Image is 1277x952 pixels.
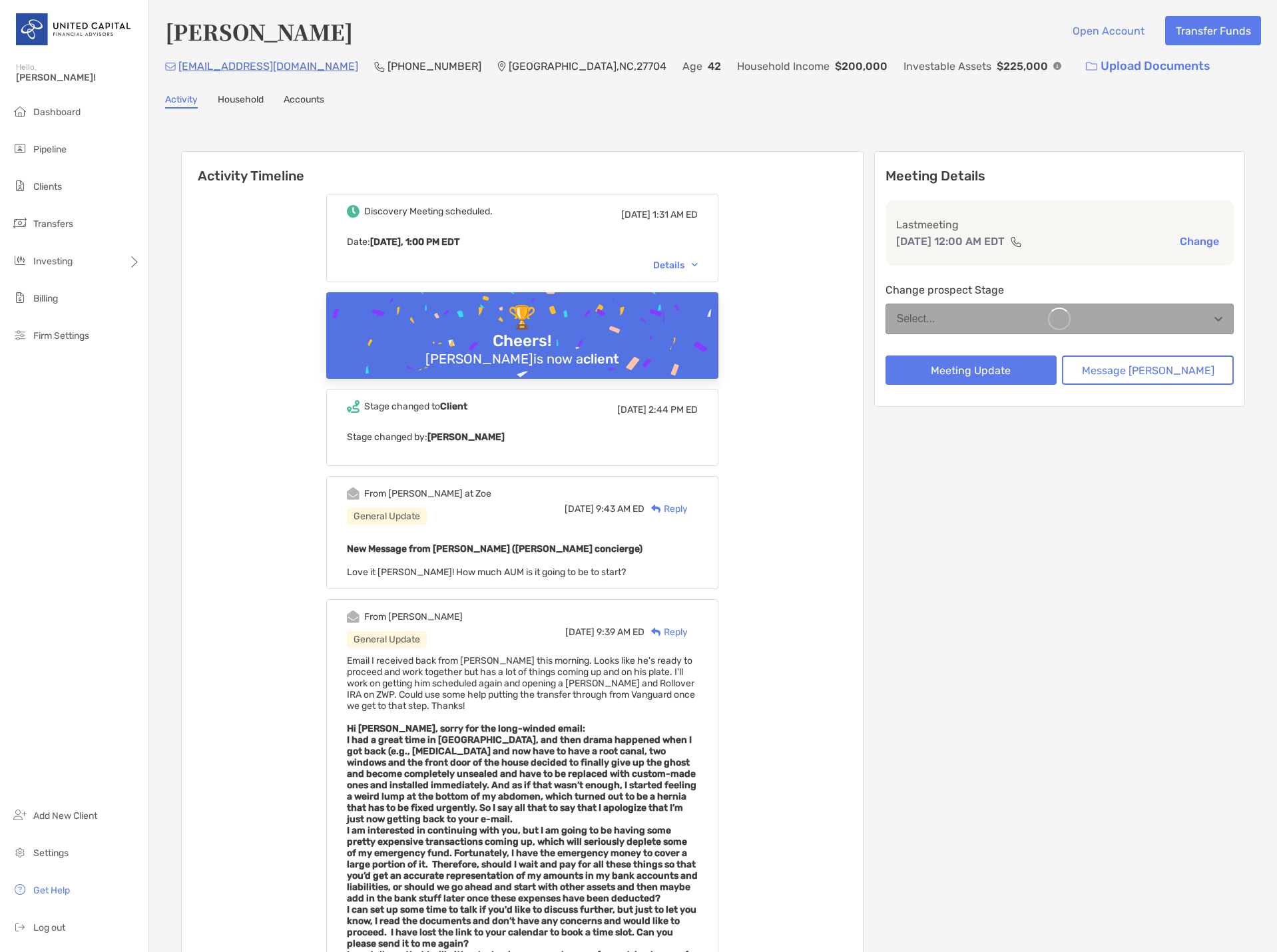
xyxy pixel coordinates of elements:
span: 9:39 AM ED [597,626,644,638]
img: logout icon [12,919,28,935]
button: Meeting Update [886,356,1057,385]
div: From [PERSON_NAME] [364,611,463,622]
img: button icon [1086,62,1097,71]
img: Email Icon [165,63,176,71]
div: Stage changed to [364,401,467,412]
p: [PHONE_NUMBER] [387,58,481,75]
img: Event icon [347,487,360,500]
span: Dashboard [33,107,81,118]
img: settings icon [12,844,28,860]
img: firm-settings icon [12,327,28,343]
img: transfers icon [12,215,28,231]
img: Reply icon [651,505,661,513]
span: [DATE] [565,626,595,638]
img: Phone Icon [374,61,385,72]
strong: I am interested in continuing with you, but I am going to be having some pretty expensive transac... [347,825,698,904]
img: pipeline icon [12,140,28,156]
b: New Message from [PERSON_NAME] ([PERSON_NAME] concierge) [347,543,642,555]
a: Household [218,94,264,109]
span: Firm Settings [33,330,89,342]
a: Accounts [284,94,324,109]
a: Upload Documents [1077,52,1219,81]
span: Investing [33,256,73,267]
span: Get Help [33,885,70,896]
strong: I had a great time in [GEOGRAPHIC_DATA], and then drama happened when I got back (e.g., [MEDICAL_... [347,734,696,825]
img: Event icon [347,205,360,218]
p: Age [682,58,702,75]
img: investing icon [12,252,28,268]
img: dashboard icon [12,103,28,119]
div: General Update [347,508,427,525]
p: Last meeting [896,216,1224,233]
img: Info Icon [1053,62,1061,70]
p: $225,000 [997,58,1048,75]
p: Stage changed by: [347,429,698,445]
p: Meeting Details [886,168,1234,184]
span: [DATE] [617,404,646,415]
span: 2:44 PM ED [648,404,698,415]
img: Event icon [347,400,360,413]
div: General Update [347,631,427,648]
strong: Hi [PERSON_NAME], sorry for the long-winded email: [347,723,585,734]
div: 🏆 [503,304,541,332]
a: Activity [165,94,198,109]
p: [DATE] 12:00 AM EDT [896,233,1005,250]
span: Transfers [33,218,73,230]
div: Details [653,260,698,271]
h6: Activity Timeline [182,152,863,184]
div: Reply [644,625,688,639]
b: Client [440,401,467,412]
span: Add New Client [33,810,97,822]
button: Change [1176,234,1223,248]
img: billing icon [12,290,28,306]
img: communication type [1010,236,1022,247]
span: 9:43 AM ED [596,503,644,515]
span: Clients [33,181,62,192]
div: Reply [644,502,688,516]
img: Location Icon [497,61,506,72]
b: [DATE], 1:00 PM EDT [370,236,459,248]
h4: [PERSON_NAME] [165,16,353,47]
p: Date : [347,234,698,250]
span: Love it [PERSON_NAME]! How much AUM is it going to be to start? [347,567,626,578]
p: Household Income [737,58,830,75]
img: Chevron icon [692,263,698,267]
img: Event icon [347,610,360,623]
strong: I can set up some time to talk if you'd like to discuss further, but just to let you know, I read... [347,904,696,949]
span: [DATE] [621,209,650,220]
p: Investable Assets [903,58,991,75]
p: [GEOGRAPHIC_DATA] , NC , 27704 [509,58,666,75]
p: Change prospect Stage [886,282,1234,298]
span: Log out [33,922,65,933]
button: Message [PERSON_NAME] [1062,356,1234,385]
b: [PERSON_NAME] [427,431,505,443]
div: From [PERSON_NAME] at Zoe [364,488,491,499]
img: Reply icon [651,628,661,636]
button: Transfer Funds [1165,16,1261,45]
p: $200,000 [835,58,888,75]
img: United Capital Logo [16,5,132,53]
b: client [583,351,619,367]
p: 42 [708,58,721,75]
span: 1:31 AM ED [652,209,698,220]
span: Pipeline [33,144,67,155]
div: Cheers! [487,332,557,351]
img: clients icon [12,178,28,194]
span: [PERSON_NAME]! [16,72,140,83]
button: Open Account [1062,16,1154,45]
p: [EMAIL_ADDRESS][DOMAIN_NAME] [178,58,358,75]
div: [PERSON_NAME] is now a [420,351,625,367]
img: Confetti [326,292,718,407]
span: Billing [33,293,58,304]
img: add_new_client icon [12,807,28,823]
span: [DATE] [565,503,594,515]
span: Settings [33,847,69,859]
div: Discovery Meeting scheduled. [364,206,493,217]
img: get-help icon [12,881,28,897]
